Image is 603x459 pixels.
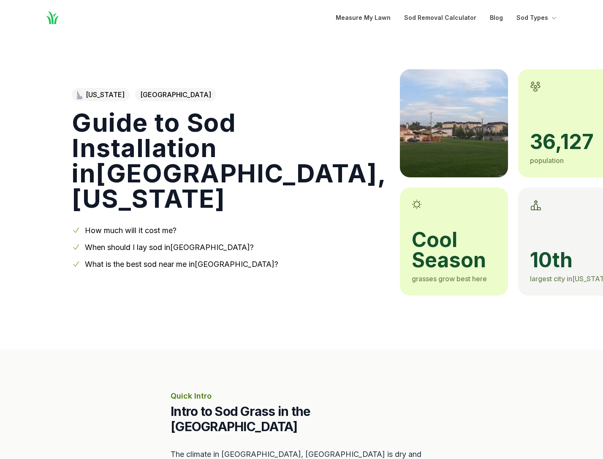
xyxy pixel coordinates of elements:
span: [GEOGRAPHIC_DATA] [135,88,216,101]
a: Measure My Lawn [336,13,391,23]
a: When should I lay sod in[GEOGRAPHIC_DATA]? [85,243,254,252]
a: What is the best sod near me in[GEOGRAPHIC_DATA]? [85,260,278,269]
a: [US_STATE] [72,88,130,101]
a: Sod Removal Calculator [404,13,476,23]
span: population [530,156,564,165]
button: Sod Types [516,13,558,23]
h1: Guide to Sod Installation in [GEOGRAPHIC_DATA] , [US_STATE] [72,110,386,211]
img: Idaho state outline [77,91,82,99]
img: A picture of Rexburg [400,69,508,177]
span: grasses grow best here [412,274,487,283]
p: Quick Intro [171,390,432,402]
a: How much will it cost me? [85,226,177,235]
span: cool season [412,230,496,270]
a: Blog [490,13,503,23]
h2: Intro to Sod Grass in the [GEOGRAPHIC_DATA] [171,404,432,434]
